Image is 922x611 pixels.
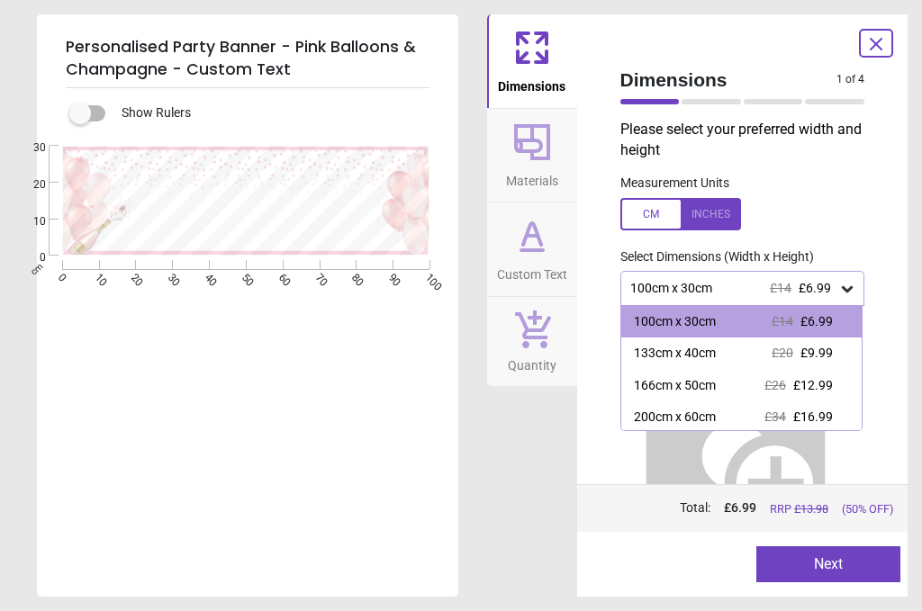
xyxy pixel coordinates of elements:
[634,313,716,331] div: 100cm x 30cm
[772,346,793,360] span: £20
[508,348,556,375] span: Quantity
[724,499,756,517] span: £
[764,409,786,424] span: £34
[619,499,894,517] div: Total:
[498,69,565,96] span: Dimensions
[487,14,577,108] button: Dimensions
[620,67,837,93] span: Dimensions
[620,335,851,565] img: Helper for size comparison
[506,164,558,191] span: Materials
[12,177,46,193] span: 20
[634,345,716,363] div: 133cm x 40cm
[800,346,833,360] span: £9.99
[620,120,880,160] p: Please select your preferred width and height
[606,248,814,266] label: Select Dimensions (Width x Height)
[497,257,567,284] span: Custom Text
[29,261,45,277] span: cm
[770,281,791,295] span: £14
[634,409,716,427] div: 200cm x 60cm
[620,175,729,193] label: Measurement Units
[794,502,828,516] span: £ 13.98
[770,501,828,517] span: RRP
[634,377,716,395] div: 166cm x 50cm
[628,281,839,296] div: 100cm x 30cm
[12,250,46,265] span: 0
[836,72,864,87] span: 1 of 4
[793,378,833,392] span: £12.99
[764,378,786,392] span: £26
[799,281,831,295] span: £6.99
[80,103,458,124] div: Show Rulers
[800,314,833,328] span: £6.99
[756,546,900,582] button: Next
[66,29,429,88] h5: Personalised Party Banner - Pink Balloons & Champagne - Custom Text
[487,202,577,296] button: Custom Text
[793,409,833,424] span: £16.99
[487,297,577,387] button: Quantity
[12,140,46,156] span: 30
[842,501,893,517] span: (50% OFF)
[772,314,793,328] span: £14
[731,500,756,515] span: 6.99
[487,109,577,202] button: Materials
[12,214,46,229] span: 10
